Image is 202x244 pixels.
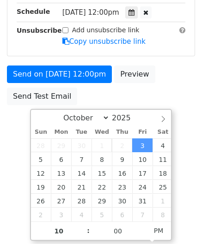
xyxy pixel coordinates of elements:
span: [DATE] 12:00pm [62,8,119,17]
span: September 28, 2025 [31,138,51,152]
span: September 29, 2025 [51,138,71,152]
span: October 6, 2025 [51,152,71,166]
span: Tue [71,129,92,135]
span: Click to toggle [146,221,171,240]
strong: Schedule [17,8,50,15]
span: Sat [153,129,173,135]
iframe: Chat Widget [156,200,202,244]
span: October 3, 2025 [132,138,153,152]
a: Send Test Email [7,88,77,105]
span: November 3, 2025 [51,208,71,221]
span: October 19, 2025 [31,180,51,194]
span: November 8, 2025 [153,208,173,221]
span: October 25, 2025 [153,180,173,194]
span: October 2, 2025 [112,138,132,152]
a: Send on [DATE] 12:00pm [7,65,112,83]
span: October 23, 2025 [112,180,132,194]
span: October 22, 2025 [92,180,112,194]
span: October 17, 2025 [132,166,153,180]
span: October 12, 2025 [31,166,51,180]
span: November 2, 2025 [31,208,51,221]
span: : [87,221,90,240]
span: Mon [51,129,71,135]
span: October 24, 2025 [132,180,153,194]
span: November 7, 2025 [132,208,153,221]
span: September 30, 2025 [71,138,92,152]
span: October 7, 2025 [71,152,92,166]
span: October 4, 2025 [153,138,173,152]
span: October 16, 2025 [112,166,132,180]
input: Minute [90,222,146,240]
strong: Unsubscribe [17,27,62,34]
span: Fri [132,129,153,135]
a: Preview [114,65,155,83]
span: October 11, 2025 [153,152,173,166]
span: October 1, 2025 [92,138,112,152]
span: Sun [31,129,51,135]
span: October 10, 2025 [132,152,153,166]
span: October 30, 2025 [112,194,132,208]
a: Copy unsubscribe link [62,37,146,46]
span: October 8, 2025 [92,152,112,166]
span: October 5, 2025 [31,152,51,166]
span: October 31, 2025 [132,194,153,208]
span: October 27, 2025 [51,194,71,208]
span: November 6, 2025 [112,208,132,221]
span: October 29, 2025 [92,194,112,208]
span: October 18, 2025 [153,166,173,180]
span: November 1, 2025 [153,194,173,208]
span: October 28, 2025 [71,194,92,208]
span: October 15, 2025 [92,166,112,180]
span: October 26, 2025 [31,194,51,208]
span: October 20, 2025 [51,180,71,194]
input: Hour [31,222,87,240]
span: November 5, 2025 [92,208,112,221]
label: Add unsubscribe link [72,25,140,35]
span: Wed [92,129,112,135]
span: Thu [112,129,132,135]
span: November 4, 2025 [71,208,92,221]
span: October 13, 2025 [51,166,71,180]
span: October 9, 2025 [112,152,132,166]
input: Year [110,113,143,122]
span: October 21, 2025 [71,180,92,194]
span: October 14, 2025 [71,166,92,180]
